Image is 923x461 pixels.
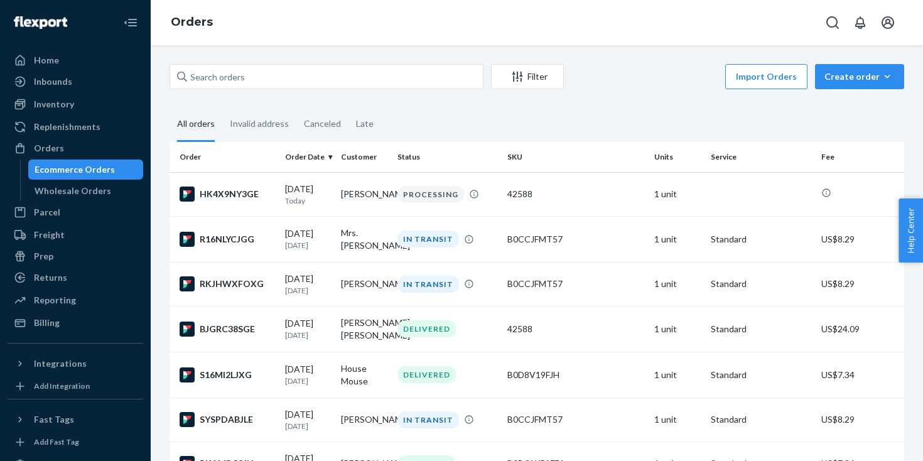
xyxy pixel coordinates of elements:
[725,64,807,89] button: Import Orders
[180,276,275,291] div: RKJHWXFOXG
[8,138,143,158] a: Orders
[180,322,275,337] div: BJGRC38SGE
[816,262,904,306] td: US$8.29
[397,411,459,428] div: IN TRANSIT
[285,421,332,431] p: [DATE]
[34,357,87,370] div: Integrations
[816,142,904,172] th: Fee
[285,330,332,340] p: [DATE]
[118,10,143,35] button: Close Navigation
[336,398,392,442] td: [PERSON_NAME]
[649,306,706,352] td: 1 unit
[34,437,79,447] div: Add Fast Tag
[285,408,332,431] div: [DATE]
[816,306,904,352] td: US$24.09
[397,320,456,337] div: DELIVERED
[34,142,64,155] div: Orders
[285,195,332,206] p: Today
[285,317,332,340] div: [DATE]
[180,367,275,382] div: S16MI2LJXG
[8,313,143,333] a: Billing
[285,227,332,251] div: [DATE]
[649,352,706,398] td: 1 unit
[180,412,275,427] div: SYSPDABJLE
[875,10,900,35] button: Open account menu
[507,188,644,200] div: 42588
[8,354,143,374] button: Integrations
[820,10,845,35] button: Open Search Box
[34,413,74,426] div: Fast Tags
[816,352,904,398] td: US$7.34
[336,262,392,306] td: [PERSON_NAME]
[8,409,143,430] button: Fast Tags
[34,271,67,284] div: Returns
[8,379,143,394] a: Add Integration
[711,369,811,381] p: Standard
[34,250,53,263] div: Prep
[14,16,67,29] img: Flexport logo
[397,366,456,383] div: DELIVERED
[649,262,706,306] td: 1 unit
[8,225,143,245] a: Freight
[34,98,74,111] div: Inventory
[397,276,459,293] div: IN TRANSIT
[34,54,59,67] div: Home
[34,317,60,329] div: Billing
[649,398,706,442] td: 1 unit
[507,323,644,335] div: 42588
[336,306,392,352] td: [PERSON_NAME] [PERSON_NAME]
[35,163,115,176] div: Ecommerce Orders
[8,290,143,310] a: Reporting
[8,72,143,92] a: Inbounds
[8,94,143,114] a: Inventory
[848,10,873,35] button: Open notifications
[711,233,811,246] p: Standard
[34,75,72,88] div: Inbounds
[170,142,280,172] th: Order
[397,186,464,203] div: PROCESSING
[336,172,392,216] td: [PERSON_NAME]
[34,381,90,391] div: Add Integration
[28,160,144,180] a: Ecommerce Orders
[180,187,275,202] div: HK4X9NY3GE
[285,376,332,386] p: [DATE]
[34,121,100,133] div: Replenishments
[171,15,213,29] a: Orders
[711,413,811,426] p: Standard
[230,107,289,140] div: Invalid address
[8,435,143,450] a: Add Fast Tag
[34,206,60,219] div: Parcel
[502,142,649,172] th: SKU
[285,363,332,386] div: [DATE]
[507,233,644,246] div: B0CCJFMT57
[899,198,923,263] button: Help Center
[492,70,563,83] div: Filter
[285,240,332,251] p: [DATE]
[285,273,332,296] div: [DATE]
[397,230,459,247] div: IN TRANSIT
[706,142,816,172] th: Service
[815,64,904,89] button: Create order
[8,117,143,137] a: Replenishments
[336,216,392,262] td: Mrs. [PERSON_NAME]
[491,64,564,89] button: Filter
[161,4,223,41] ol: breadcrumbs
[507,278,644,290] div: B0CCJFMT57
[711,278,811,290] p: Standard
[649,172,706,216] td: 1 unit
[8,246,143,266] a: Prep
[180,232,275,247] div: R16NLYCJGG
[28,181,144,201] a: Wholesale Orders
[711,323,811,335] p: Standard
[35,185,111,197] div: Wholesale Orders
[392,142,503,172] th: Status
[177,107,215,142] div: All orders
[34,229,65,241] div: Freight
[170,64,483,89] input: Search orders
[8,50,143,70] a: Home
[356,107,374,140] div: Late
[341,151,387,162] div: Customer
[34,294,76,306] div: Reporting
[304,107,341,140] div: Canceled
